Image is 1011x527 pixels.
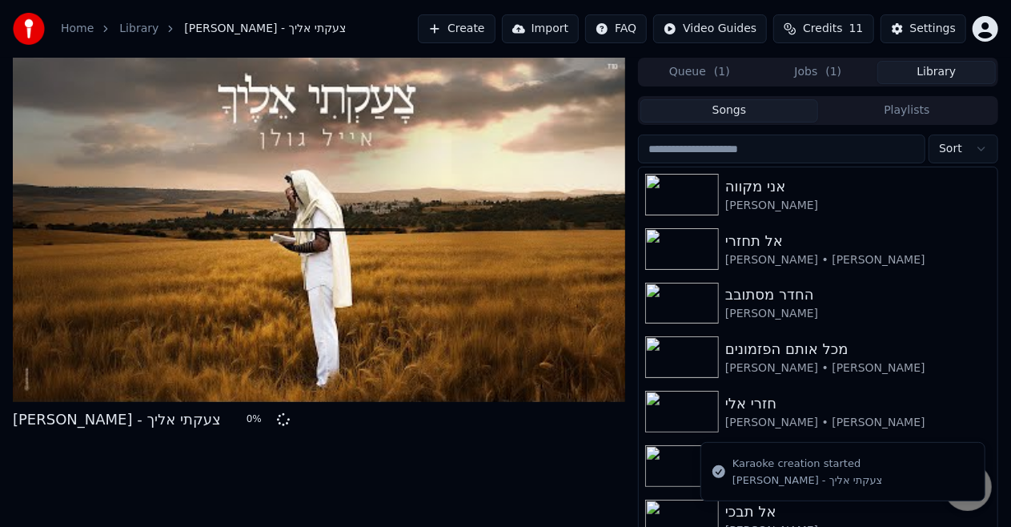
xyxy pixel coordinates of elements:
div: [PERSON_NAME] • [PERSON_NAME] [725,415,991,431]
div: Settings [910,21,956,37]
button: Create [418,14,495,43]
div: אל תבכי [725,501,991,523]
a: Library [119,21,158,37]
nav: breadcrumb [61,21,346,37]
div: [PERSON_NAME] - צעקתי אליך [13,408,221,431]
div: אני מקווה [725,175,991,198]
span: Sort [939,141,962,157]
div: [PERSON_NAME] • [PERSON_NAME] [725,252,991,268]
span: 11 [849,21,864,37]
button: Jobs [759,61,877,84]
div: [PERSON_NAME] [725,306,991,322]
div: חזרי אלי [725,392,991,415]
span: ( 1 ) [826,64,842,80]
button: Credits11 [773,14,873,43]
img: youka [13,13,45,45]
div: 0 % [247,413,271,426]
button: Queue [640,61,759,84]
div: [PERSON_NAME] - צעקתי אליך [732,473,883,488]
div: Karaoke creation started [732,456,883,472]
div: אל תחזרי [725,230,991,252]
div: מכל אותם הפזמונים [725,338,991,360]
button: Settings [881,14,966,43]
div: החדר מסתובב [725,284,991,306]
button: Import [502,14,579,43]
button: Video Guides [653,14,767,43]
div: [PERSON_NAME] • [PERSON_NAME] [725,360,991,376]
button: Songs [640,99,818,123]
button: FAQ [585,14,647,43]
span: Credits [803,21,842,37]
span: ( 1 ) [714,64,730,80]
div: [PERSON_NAME] [725,198,991,214]
button: Library [877,61,996,84]
button: Playlists [818,99,996,123]
a: Home [61,21,94,37]
span: [PERSON_NAME] - צעקתי אליך [184,21,346,37]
